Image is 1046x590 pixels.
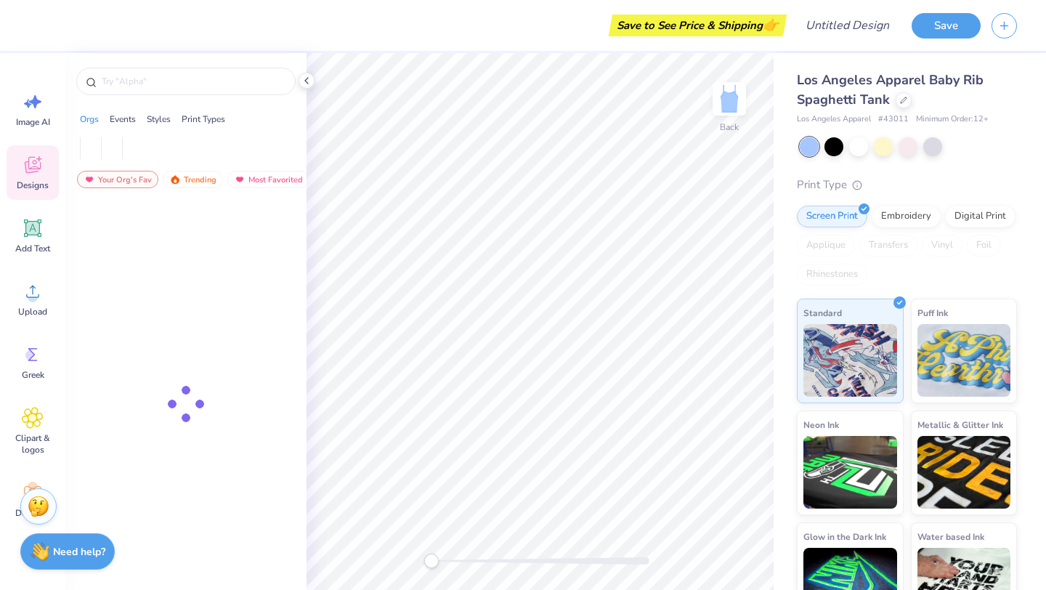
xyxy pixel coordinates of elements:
img: Metallic & Glitter Ink [917,436,1011,509]
div: Back [720,121,739,134]
div: Your Org's Fav [77,171,158,188]
div: Trending [163,171,223,188]
img: Puff Ink [917,324,1011,397]
div: Rhinestones [797,264,867,286]
span: Los Angeles Apparel [797,113,871,126]
span: Standard [803,305,842,320]
span: Image AI [16,116,50,128]
span: Minimum Order: 12 + [916,113,989,126]
span: Clipart & logos [9,432,57,456]
span: Upload [18,306,47,318]
div: Screen Print [797,206,867,227]
span: Decorate [15,507,50,519]
div: Styles [147,113,171,126]
div: Digital Print [945,206,1015,227]
div: Orgs [80,113,99,126]
div: Foil [967,235,1001,256]
img: most_fav.gif [234,174,246,185]
div: Transfers [859,235,917,256]
span: Greek [22,369,44,381]
input: Untitled Design [794,11,901,40]
span: Glow in the Dark Ink [803,529,886,544]
div: Most Favorited [227,171,309,188]
span: Metallic & Glitter Ink [917,417,1003,432]
div: Accessibility label [424,554,439,568]
img: Back [715,84,744,113]
img: most_fav.gif [84,174,95,185]
img: trending.gif [169,174,181,185]
div: Print Type [797,177,1017,193]
span: Water based Ink [917,529,984,544]
span: Designs [17,179,49,191]
div: Events [110,113,136,126]
span: Puff Ink [917,305,948,320]
span: # 43011 [878,113,909,126]
span: Los Angeles Apparel Baby Rib Spaghetti Tank [797,71,984,108]
img: Standard [803,324,897,397]
div: Applique [797,235,855,256]
button: Save [912,13,981,39]
strong: Need help? [53,545,105,559]
span: Neon Ink [803,417,839,432]
div: Vinyl [922,235,962,256]
img: Neon Ink [803,436,897,509]
div: Print Types [182,113,225,126]
div: Save to See Price & Shipping [612,15,783,36]
input: Try "Alpha" [100,74,286,89]
div: Embroidery [872,206,941,227]
span: 👉 [763,16,779,33]
span: Add Text [15,243,50,254]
